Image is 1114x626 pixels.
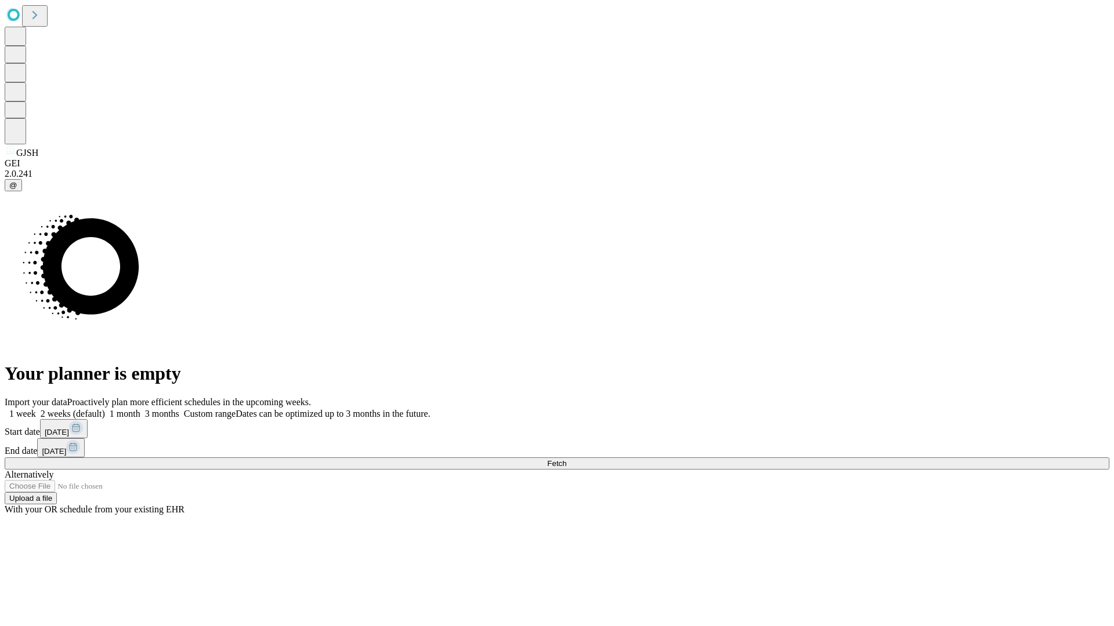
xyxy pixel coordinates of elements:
span: 3 months [145,409,179,418]
span: Proactively plan more efficient schedules in the upcoming weeks. [67,397,311,407]
div: Start date [5,419,1109,438]
h1: Your planner is empty [5,363,1109,384]
span: 1 month [110,409,140,418]
span: [DATE] [42,447,66,456]
button: Fetch [5,457,1109,469]
div: GEI [5,158,1109,169]
span: GJSH [16,148,38,158]
span: Import your data [5,397,67,407]
span: With your OR schedule from your existing EHR [5,504,185,514]
span: 1 week [9,409,36,418]
span: Dates can be optimized up to 3 months in the future. [236,409,430,418]
button: @ [5,179,22,191]
div: End date [5,438,1109,457]
span: Custom range [184,409,236,418]
span: @ [9,181,17,190]
button: [DATE] [37,438,85,457]
span: [DATE] [45,428,69,436]
button: [DATE] [40,419,88,438]
span: Alternatively [5,469,53,479]
span: 2 weeks (default) [41,409,105,418]
button: Upload a file [5,492,57,504]
span: Fetch [547,459,566,468]
div: 2.0.241 [5,169,1109,179]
